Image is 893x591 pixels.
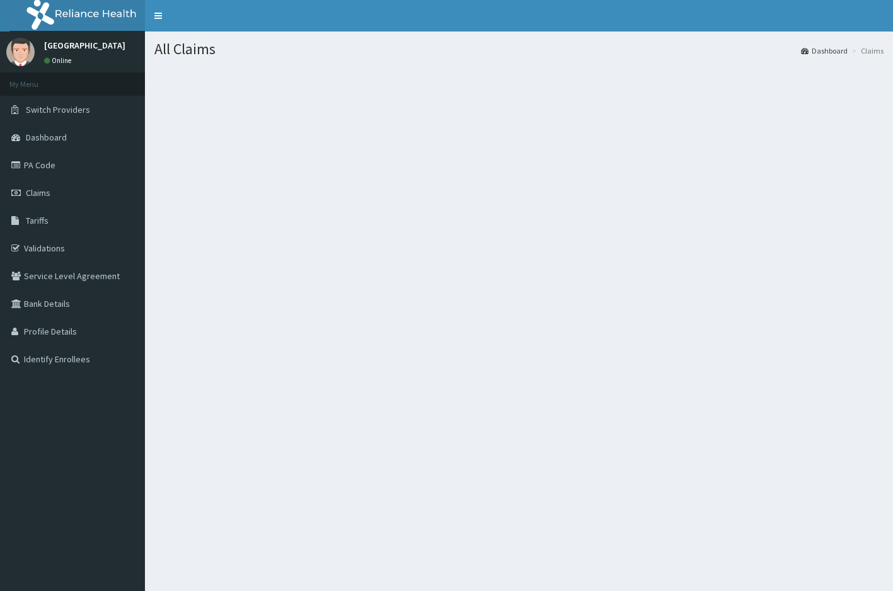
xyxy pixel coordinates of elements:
a: Online [44,56,74,65]
span: Dashboard [26,132,67,143]
span: Switch Providers [26,104,90,115]
span: Claims [26,187,50,198]
img: User Image [6,38,35,66]
span: Tariffs [26,215,49,226]
a: Dashboard [801,45,848,56]
li: Claims [849,45,884,56]
h1: All Claims [154,41,884,57]
p: [GEOGRAPHIC_DATA] [44,41,125,50]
